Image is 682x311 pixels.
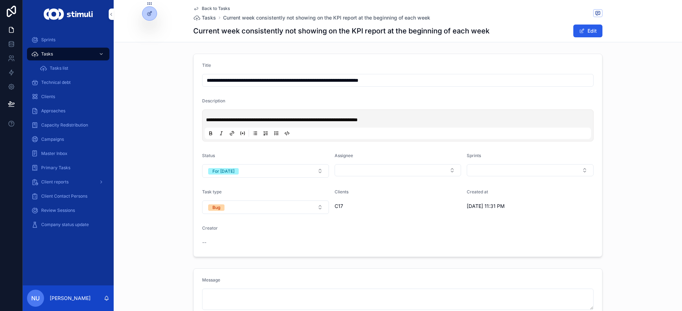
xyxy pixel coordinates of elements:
[27,76,109,89] a: Technical debt
[193,26,489,36] h1: Current week consistently not showing on the KPI report at the beginning of each week
[212,204,220,211] div: Bug
[41,222,89,227] span: Company status update
[27,48,109,60] a: Tasks
[467,153,481,158] span: Sprints
[223,14,430,21] a: Current week consistently not showing on the KPI report at the beginning of each week
[202,164,329,178] button: Select Button
[202,63,211,68] span: Title
[27,204,109,217] a: Review Sessions
[36,62,109,75] a: Tasks list
[202,153,215,158] span: Status
[41,122,88,128] span: Capacity Redistribution
[27,190,109,203] a: Client Contact Persons
[212,168,234,175] div: For [DATE]
[202,225,218,231] span: Creator
[202,98,225,103] span: Description
[27,90,109,103] a: Clients
[467,189,488,194] span: Created at
[41,80,71,85] span: Technical debt
[335,153,353,158] span: Assignee
[573,25,602,37] button: Edit
[23,28,114,240] div: scrollable content
[41,37,55,43] span: Sprints
[41,51,53,57] span: Tasks
[41,151,67,156] span: Master Inbox
[27,119,109,132] a: Capacity Redistribution
[27,218,109,231] a: Company status update
[41,165,70,171] span: Primary Tasks
[335,189,348,194] span: Clients
[27,33,109,46] a: Sprints
[335,203,343,210] span: C17
[41,94,55,100] span: Clients
[50,295,91,302] p: [PERSON_NAME]
[27,133,109,146] a: Campaigns
[467,203,561,210] span: [DATE] 11:31 PM
[41,179,69,185] span: Client reports
[27,161,109,174] a: Primary Tasks
[202,189,222,194] span: Task type
[41,193,87,199] span: Client Contact Persons
[31,294,40,302] span: NU
[41,108,65,114] span: Approaches
[44,9,92,20] img: App logo
[27,147,109,160] a: Master Inbox
[193,6,230,11] a: Back to Tasks
[202,6,230,11] span: Back to Tasks
[467,164,594,176] button: Select Button
[202,239,206,246] span: --
[41,136,64,142] span: Campaigns
[202,200,329,214] button: Select Button
[202,14,216,21] span: Tasks
[335,164,461,176] button: Select Button
[27,176,109,188] a: Client reports
[50,65,68,71] span: Tasks list
[27,104,109,117] a: Approaches
[202,277,220,283] span: Message
[41,208,75,213] span: Review Sessions
[193,14,216,21] a: Tasks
